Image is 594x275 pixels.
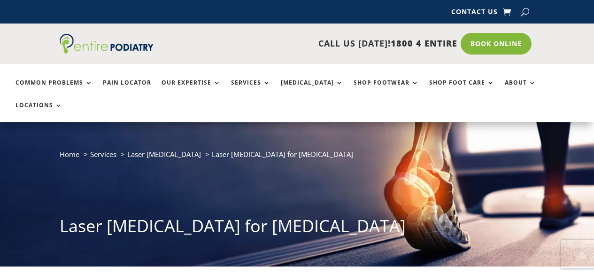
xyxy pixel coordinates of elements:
a: Shop Foot Care [429,79,494,100]
a: Shop Footwear [354,79,419,100]
a: Home [60,149,79,159]
p: CALL US [DATE]! [166,38,457,50]
h1: Laser [MEDICAL_DATA] for [MEDICAL_DATA] [60,214,535,243]
a: [MEDICAL_DATA] [281,79,343,100]
a: Entire Podiatry [60,46,154,55]
a: Common Problems [15,79,93,100]
a: Our Expertise [162,79,221,100]
a: Laser [MEDICAL_DATA] [127,149,201,159]
nav: breadcrumb [60,148,535,167]
img: logo (1) [60,34,154,54]
span: Laser [MEDICAL_DATA] for [MEDICAL_DATA] [212,149,353,159]
a: Locations [15,102,62,122]
a: Services [90,149,116,159]
span: 1800 4 ENTIRE [391,38,457,49]
a: Services [231,79,270,100]
a: Book Online [461,33,532,55]
a: Pain Locator [103,79,151,100]
a: About [505,79,536,100]
a: Contact Us [451,8,498,19]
